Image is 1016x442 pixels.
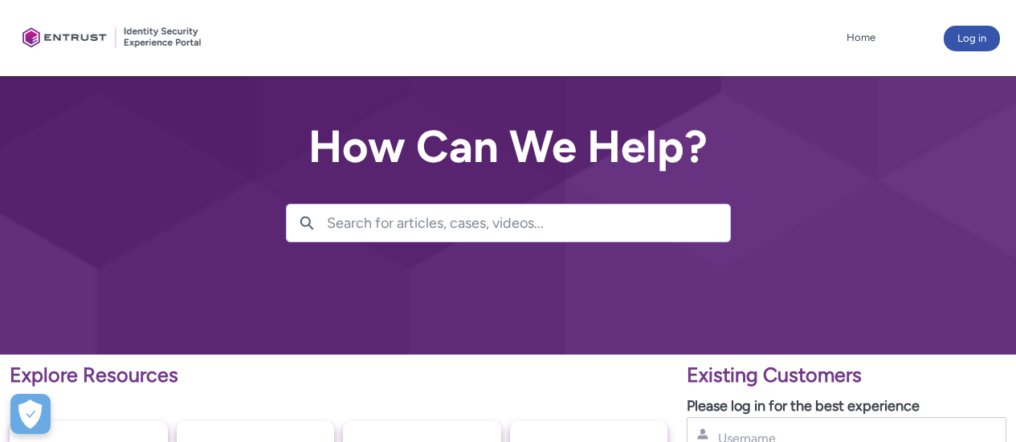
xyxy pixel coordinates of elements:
[687,395,1006,417] p: Please log in for the best experience
[10,360,667,391] p: Explore Resources
[286,122,731,172] h2: How Can We Help?
[944,26,1000,51] button: Log in
[687,360,1006,391] p: Existing Customers
[287,205,327,241] button: Search
[10,394,51,434] button: Open Preferences
[327,205,730,241] input: Search for articles, cases, videos...
[10,394,51,434] div: Cookie Preferences
[843,26,879,50] a: Home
